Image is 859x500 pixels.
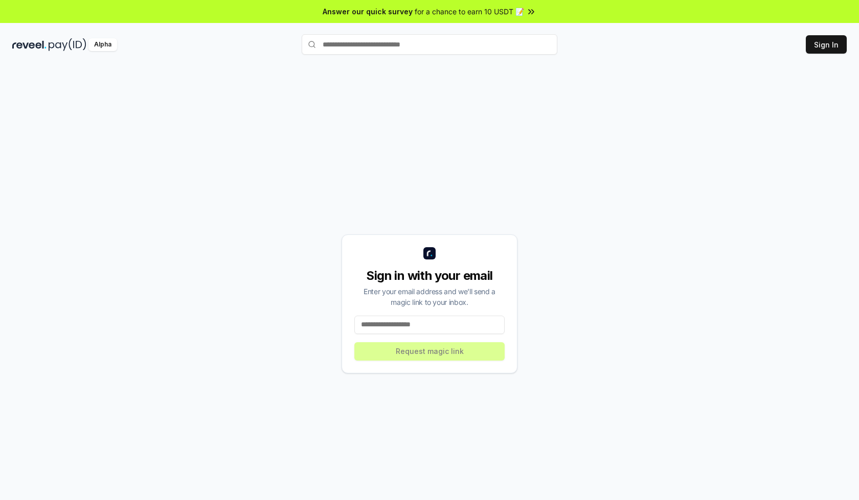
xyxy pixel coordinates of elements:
[806,35,847,54] button: Sign In
[415,6,524,17] span: for a chance to earn 10 USDT 📝
[423,247,436,259] img: logo_small
[354,268,505,284] div: Sign in with your email
[88,38,117,51] div: Alpha
[12,38,47,51] img: reveel_dark
[49,38,86,51] img: pay_id
[354,286,505,307] div: Enter your email address and we’ll send a magic link to your inbox.
[323,6,413,17] span: Answer our quick survey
